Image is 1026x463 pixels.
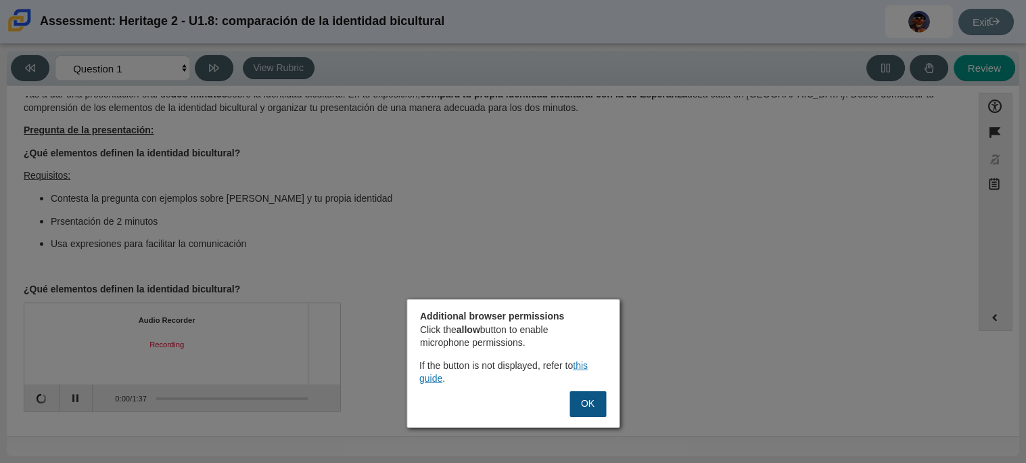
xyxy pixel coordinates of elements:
a: this guide [419,359,588,385]
div: If the button is not displayed, refer to . [419,359,614,386]
strong: allow [457,324,480,336]
p: Click the button to enable microphone permissions. [420,324,600,350]
button: OK [569,391,606,417]
strong: Additional browser permissions [420,310,564,322]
